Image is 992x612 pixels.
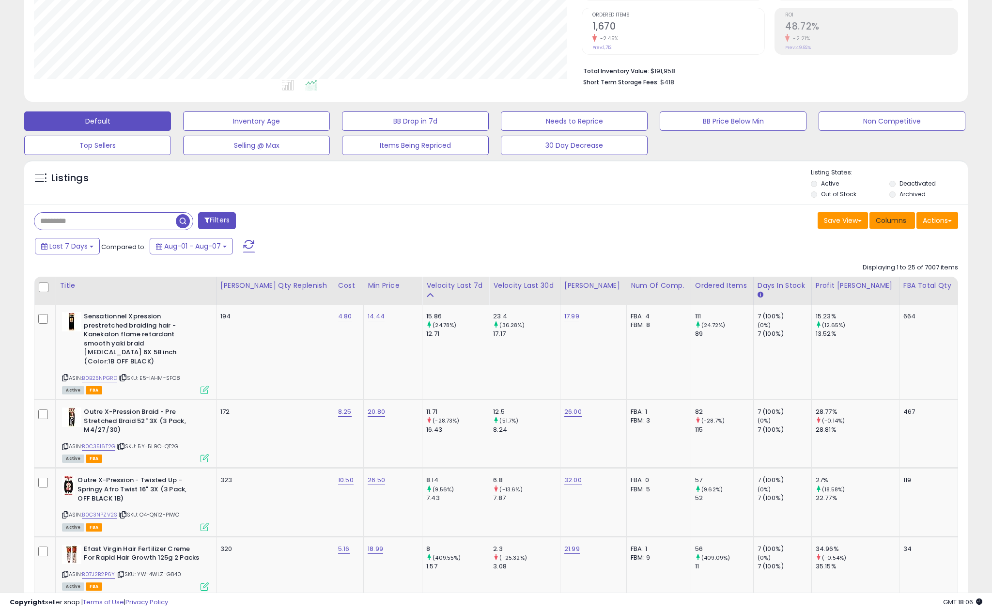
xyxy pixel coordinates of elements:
label: Out of Stock [821,190,856,198]
div: 82 [695,408,753,416]
b: Outre X-Pression - Twisted Up - Springy Afro Twist 16" 3X (3 Pack, OFF BLACK 1B) [77,476,195,505]
b: Efast Virgin Hair Fertilizer Creme For Rapid Hair Growth 125g 2 Packs [84,545,201,565]
div: 6.8 [493,476,560,485]
span: FBA [86,386,102,394]
div: [PERSON_NAME] Qty Replenish [220,281,330,291]
div: 7 (100%) [758,562,811,571]
div: FBA: 4 [631,312,683,321]
div: 7 (100%) [758,408,811,416]
div: 17.17 [493,330,560,338]
h2: 48.72% [785,21,958,34]
div: 23.4 [493,312,560,321]
div: 7 (100%) [758,425,811,434]
a: 32.00 [564,475,582,485]
div: Profit [PERSON_NAME] [816,281,895,291]
div: ASIN: [62,408,209,461]
small: (36.28%) [499,321,524,329]
span: All listings currently available for purchase on Amazon [62,523,84,532]
h2: 1,670 [592,21,765,34]
span: | SKU: YW-4WLZ-G840 [116,570,181,578]
div: 57 [695,476,753,485]
span: Last 7 Days [49,241,88,251]
div: Ordered Items [695,281,749,291]
div: 52 [695,494,753,502]
label: Deactivated [899,179,936,188]
b: Sensationnel Xpression prestretched braiding hair - Kanekalon flame retardant smooth yaki braid [... [84,312,201,368]
label: Active [821,179,839,188]
div: FBM: 5 [631,485,683,494]
div: 1.57 [426,562,489,571]
span: Compared to: [101,242,146,251]
button: Selling @ Max [183,136,330,155]
div: Velocity Last 7d [426,281,485,291]
small: Prev: 1,712 [592,45,612,50]
div: 8.24 [493,425,560,434]
a: 18.99 [368,544,383,554]
img: 41F2YXC31ML._SL40_.jpg [62,545,81,564]
span: | SKU: O4-QN12-PIWO [119,511,179,518]
div: 7.87 [493,494,560,502]
div: 34.96% [816,545,899,553]
a: 26.50 [368,475,385,485]
button: Save View [818,212,868,229]
span: All listings currently available for purchase on Amazon [62,582,84,591]
div: 15.86 [426,312,489,321]
button: Aug-01 - Aug-07 [150,238,233,254]
small: -2.45% [597,35,619,42]
div: FBM: 8 [631,321,683,330]
div: 467 [903,408,950,416]
img: 312lQA7ehiL._SL40_.jpg [62,312,81,331]
b: Outre X-Pression Braid - Pre Stretched Braid 52" 3X (3 Pack, M4/27/30) [84,408,201,437]
div: 56 [695,545,753,553]
a: 10.50 [338,475,354,485]
div: Num of Comp. [631,281,687,291]
div: seller snap | | [10,598,168,607]
small: (0%) [758,321,771,329]
b: Short Term Storage Fees: [583,78,659,86]
small: (-28.7%) [701,417,725,424]
div: FBM: 3 [631,416,683,425]
span: Ordered Items [592,13,765,18]
div: 172 [220,408,326,416]
div: Velocity Last 30d [493,281,556,291]
div: FBA: 0 [631,476,683,485]
button: Needs to Reprice [501,111,648,131]
small: Prev: 49.82% [785,45,811,50]
span: FBA [86,582,102,591]
div: Min Price [368,281,418,291]
span: 2025-08-15 18:06 GMT [943,597,982,607]
div: Displaying 1 to 25 of 7007 items [863,263,958,272]
a: 8.25 [338,407,352,417]
button: Items Being Repriced [342,136,489,155]
a: B0B25NPGRD [82,374,117,382]
button: Columns [869,212,915,229]
label: Archived [899,190,926,198]
div: 7 (100%) [758,545,811,553]
div: 16.43 [426,425,489,434]
div: 115 [695,425,753,434]
div: FBM: 9 [631,553,683,562]
a: 26.00 [564,407,582,417]
div: 12.71 [426,330,489,338]
div: 7 (100%) [758,476,811,485]
small: (9.56%) [433,486,454,493]
small: (18.58%) [822,486,845,493]
div: ASIN: [62,545,209,590]
div: ASIN: [62,312,209,393]
div: 34 [903,545,950,553]
span: FBA [86,455,102,463]
button: BB Price Below Min [660,111,806,131]
div: ASIN: [62,476,209,530]
button: Inventory Age [183,111,330,131]
small: (24.72%) [701,321,725,329]
small: (-0.54%) [822,554,846,562]
div: 28.77% [816,408,899,416]
strong: Copyright [10,597,45,607]
small: (0%) [758,417,771,424]
button: Filters [198,212,236,229]
div: 7 (100%) [758,494,811,502]
button: Top Sellers [24,136,171,155]
a: 4.80 [338,312,352,321]
small: (409.55%) [433,554,461,562]
a: 17.99 [564,312,579,321]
